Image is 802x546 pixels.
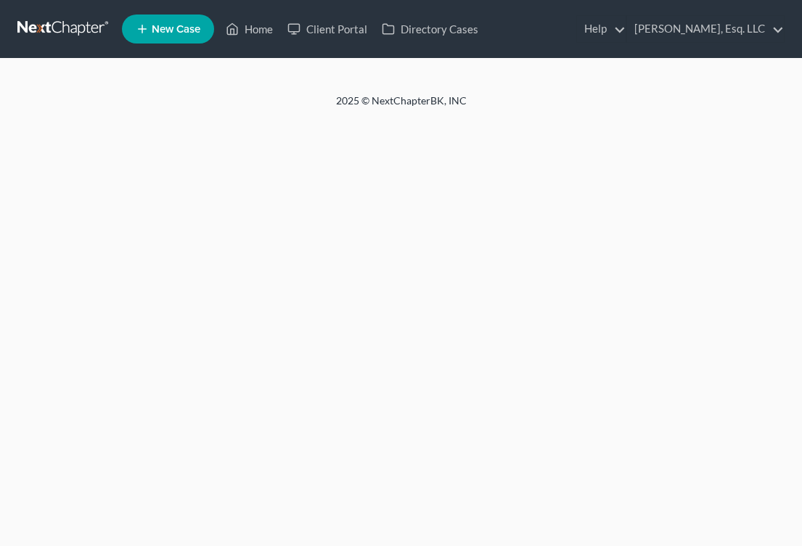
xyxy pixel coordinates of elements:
[577,16,626,42] a: Help
[122,15,214,44] new-legal-case-button: New Case
[375,16,486,42] a: Directory Cases
[218,16,280,42] a: Home
[53,94,750,120] div: 2025 © NextChapterBK, INC
[627,16,784,42] a: [PERSON_NAME], Esq. LLC
[280,16,375,42] a: Client Portal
